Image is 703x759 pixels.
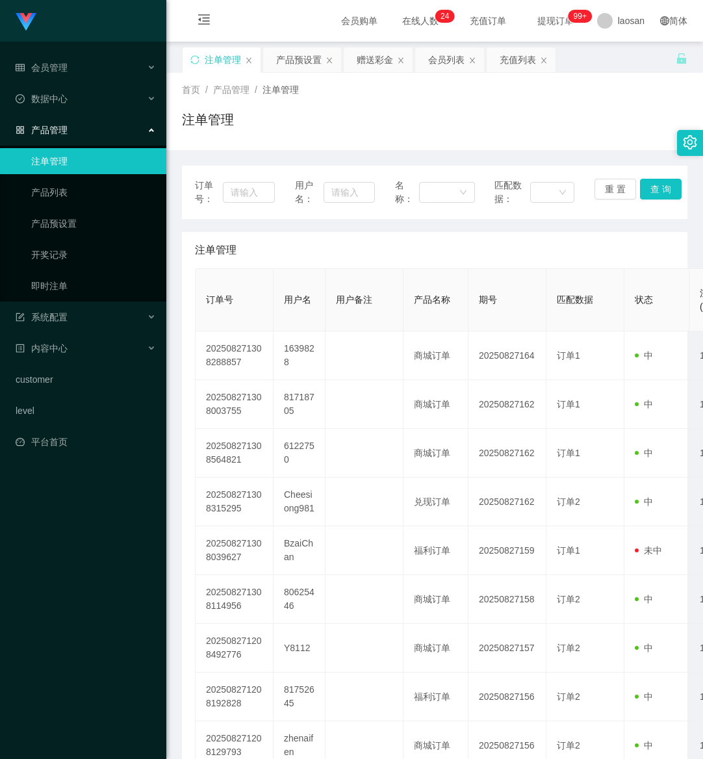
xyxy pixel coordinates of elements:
span: 订单1 [557,350,580,361]
i: 图标: setting [683,135,697,149]
td: 20250827164 [468,331,546,380]
i: 图标: close [326,57,333,64]
td: 20250827162 [468,478,546,526]
td: BzaiChan [274,526,326,575]
i: 图标: appstore-o [16,125,25,135]
button: 重 置 [594,179,636,199]
span: 系统配置 [16,312,68,322]
span: 状态 [635,294,653,305]
span: 匹配数据： [494,179,530,206]
i: 图标: close [540,57,548,64]
span: 注单管理 [195,242,236,258]
a: level [16,398,156,424]
td: 202508271308564821 [196,429,274,478]
td: 202508271308039627 [196,526,274,575]
div: 产品预设置 [276,47,322,72]
i: 图标: close [245,57,253,64]
sup: 982 [569,10,592,23]
span: 中 [635,496,653,507]
span: 用户名： [295,179,324,206]
span: 中 [635,691,653,702]
i: 图标: global [660,16,669,25]
span: 注单管理 [262,84,299,95]
td: 1639828 [274,331,326,380]
td: 81752645 [274,673,326,721]
span: 订单号 [206,294,233,305]
h1: 注单管理 [182,110,234,129]
td: 福利订单 [403,526,468,575]
td: 202508271208192828 [196,673,274,721]
span: 订单2 [557,594,580,604]
td: 80625446 [274,575,326,624]
i: 图标: table [16,63,25,72]
span: 产品名称 [414,294,450,305]
span: 中 [635,399,653,409]
a: 产品列表 [31,179,156,205]
span: 订单1 [557,545,580,556]
span: 订单号： [195,179,223,206]
td: 20250827157 [468,624,546,673]
div: 会员列表 [428,47,465,72]
td: 商城订单 [403,575,468,624]
span: 提现订单 [531,16,580,25]
a: customer [16,367,156,392]
a: 产品预设置 [31,211,156,237]
i: 图标: profile [16,344,25,353]
span: 会员管理 [16,62,68,73]
a: 注单管理 [31,148,156,174]
td: Cheesiong981 [274,478,326,526]
td: 81718705 [274,380,326,429]
td: 商城订单 [403,380,468,429]
span: 中 [635,643,653,653]
td: 20250827156 [468,673,546,721]
input: 请输入 [324,182,375,203]
td: 202508271308114956 [196,575,274,624]
span: 在线人数 [396,16,445,25]
span: 数据中心 [16,94,68,104]
i: 图标: down [459,188,467,198]
input: 请输入 [223,182,275,203]
span: 中 [635,740,653,751]
span: 订单2 [557,643,580,653]
sup: 24 [435,10,454,23]
i: 图标: form [16,313,25,322]
td: 6122750 [274,429,326,478]
span: 期号 [479,294,497,305]
i: 图标: check-circle-o [16,94,25,103]
td: 兑现订单 [403,478,468,526]
span: 名称： [395,179,419,206]
span: 订单2 [557,740,580,751]
i: 图标: down [559,188,567,198]
span: 订单2 [557,691,580,702]
td: 20250827158 [468,575,546,624]
td: 20250827159 [468,526,546,575]
span: 产品管理 [16,125,68,135]
div: 充值列表 [500,47,536,72]
img: logo.9652507e.png [16,13,36,31]
span: 订单1 [557,399,580,409]
p: 2 [441,10,445,23]
td: 商城订单 [403,624,468,673]
span: 订单2 [557,496,580,507]
span: 用户名 [284,294,311,305]
a: 图标: dashboard平台首页 [16,429,156,455]
span: 未中 [635,545,662,556]
td: 20250827162 [468,380,546,429]
td: 202508271308315295 [196,478,274,526]
td: 商城订单 [403,429,468,478]
p: 4 [445,10,450,23]
span: / [255,84,257,95]
button: 查 询 [640,179,682,199]
span: 匹配数据 [557,294,593,305]
i: 图标: sync [190,55,199,64]
span: 用户备注 [336,294,372,305]
td: Y8112 [274,624,326,673]
td: 20250827162 [468,429,546,478]
i: 图标: close [468,57,476,64]
i: 图标: menu-fold [182,1,226,42]
span: 中 [635,594,653,604]
span: 充值订单 [463,16,513,25]
span: / [205,84,208,95]
td: 202508271208492776 [196,624,274,673]
td: 202508271308288857 [196,331,274,380]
